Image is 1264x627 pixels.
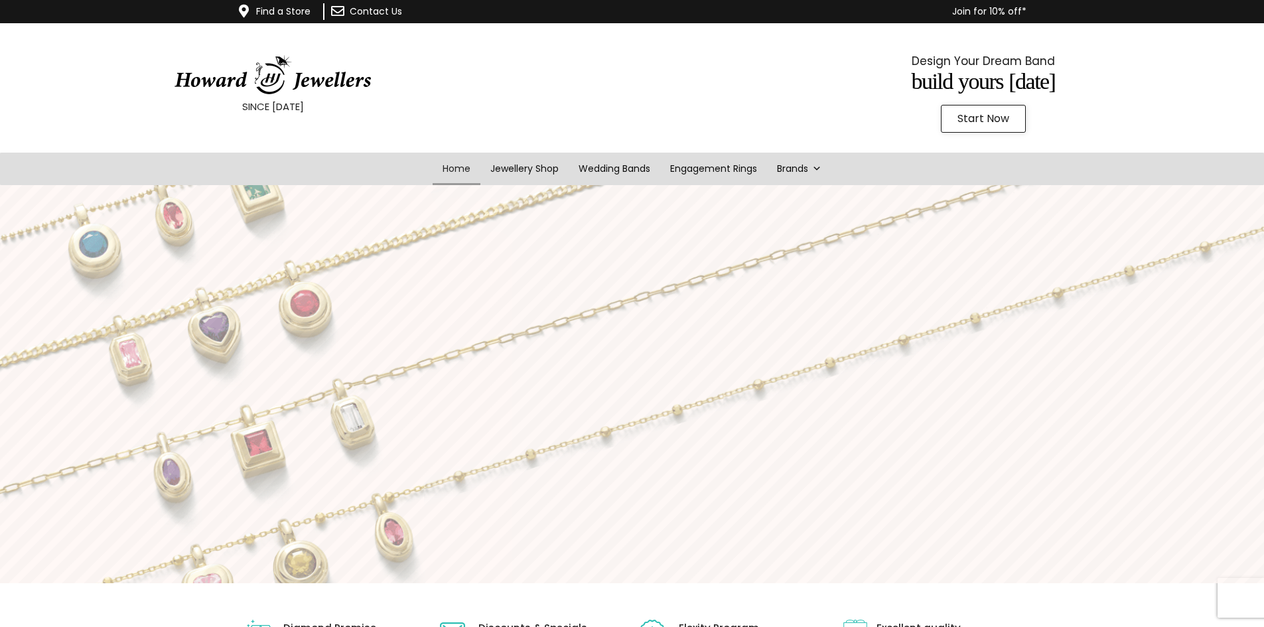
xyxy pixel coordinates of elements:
[350,5,402,18] a: Contact Us
[480,3,1026,20] p: Join for 10% off*
[744,51,1223,71] p: Design Your Dream Band
[957,113,1009,124] span: Start Now
[941,105,1026,133] a: Start Now
[767,153,831,185] a: Brands
[480,153,569,185] a: Jewellery Shop
[256,5,311,18] a: Find a Store
[433,153,480,185] a: Home
[33,98,512,115] p: SINCE [DATE]
[660,153,767,185] a: Engagement Rings
[569,153,660,185] a: Wedding Bands
[912,69,1056,94] span: Build Yours [DATE]
[173,55,372,95] img: HowardJewellersLogo-04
